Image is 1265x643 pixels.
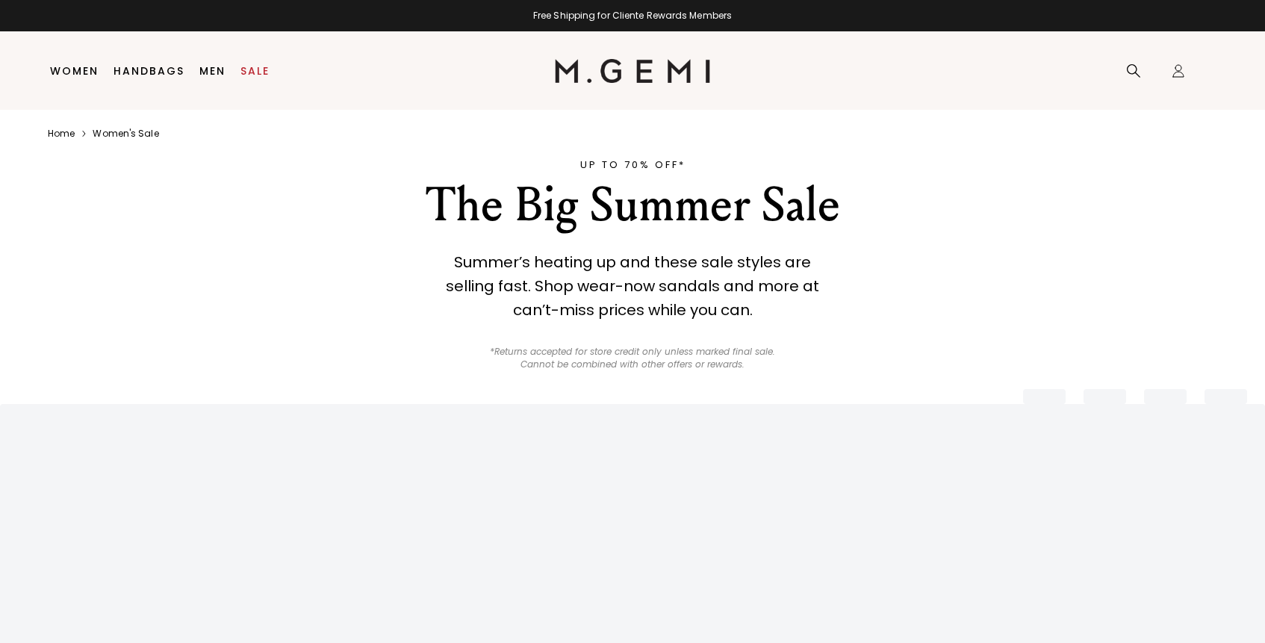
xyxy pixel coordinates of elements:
[482,346,784,371] p: *Returns accepted for store credit only unless marked final sale. Cannot be combined with other o...
[199,65,226,77] a: Men
[555,59,711,83] img: M.Gemi
[373,178,892,232] div: The Big Summer Sale
[431,250,834,322] div: Summer’s heating up and these sale styles are selling fast. Shop wear-now sandals and more at can...
[373,158,892,173] div: UP TO 70% OFF*
[48,128,75,140] a: Home
[93,128,158,140] a: Women's sale
[50,65,99,77] a: Women
[114,65,184,77] a: Handbags
[240,65,270,77] a: Sale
